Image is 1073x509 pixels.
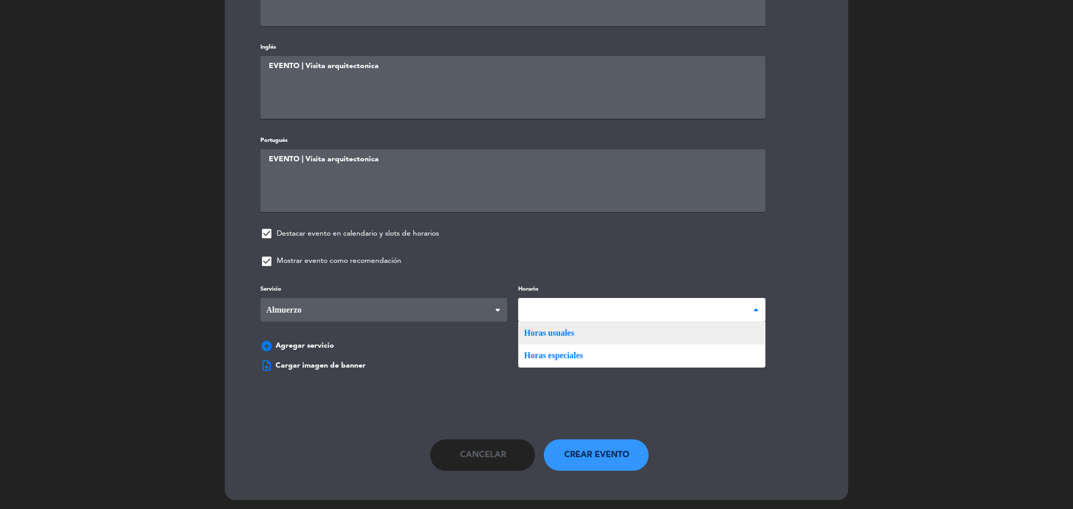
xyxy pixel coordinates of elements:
[276,340,334,352] span: Agregar servicio
[260,227,273,240] span: check_box
[260,43,276,52] label: Inglés
[260,255,273,268] span: check_box
[264,298,302,321] span: Almuerzo
[460,448,506,462] span: Cancelar
[544,439,649,471] button: Crear evento
[260,359,366,372] ngx-dropzone-label: Cargar imagen de banner
[260,136,288,146] label: Portugués
[260,359,273,372] span: upload_file
[564,448,629,462] span: Crear evento
[277,228,439,240] span: Destacar evento en calendario y slots de horarios
[260,340,334,352] button: add_circleAgregar servicio
[260,340,273,352] span: add_circle
[430,439,535,471] button: Cancelar
[518,285,539,294] label: Horario
[519,345,764,367] a: Horas especiales
[277,255,401,267] span: Mostrar evento como recomendación
[519,322,764,345] a: Horas usuales
[260,285,281,294] label: Servicio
